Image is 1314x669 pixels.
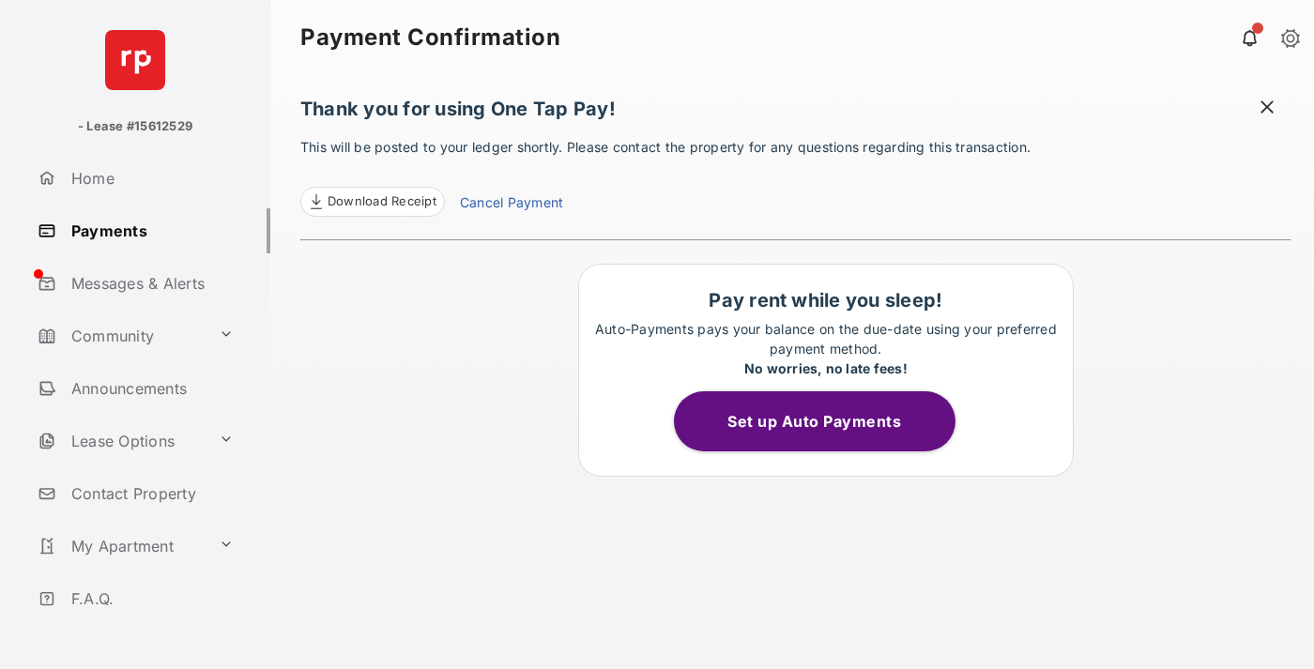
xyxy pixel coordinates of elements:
p: - Lease #15612529 [78,117,192,136]
span: Download Receipt [328,192,436,211]
a: Set up Auto Payments [674,412,978,431]
p: This will be posted to your ledger shortly. Please contact the property for any questions regardi... [300,137,1291,217]
strong: Payment Confirmation [300,26,560,49]
button: Set up Auto Payments [674,391,955,451]
a: F.A.Q. [30,576,270,621]
h1: Thank you for using One Tap Pay! [300,98,1291,129]
a: Download Receipt [300,187,445,217]
a: Contact Property [30,471,270,516]
a: Lease Options [30,418,211,464]
a: Announcements [30,366,270,411]
h1: Pay rent while you sleep! [588,289,1063,312]
p: Auto-Payments pays your balance on the due-date using your preferred payment method. [588,319,1063,378]
a: Messages & Alerts [30,261,270,306]
a: Community [30,313,211,358]
img: svg+xml;base64,PHN2ZyB4bWxucz0iaHR0cDovL3d3dy53My5vcmcvMjAwMC9zdmciIHdpZHRoPSI2NCIgaGVpZ2h0PSI2NC... [105,30,165,90]
a: My Apartment [30,524,211,569]
div: No worries, no late fees! [588,358,1063,378]
a: Payments [30,208,270,253]
a: Cancel Payment [460,192,563,217]
a: Home [30,156,270,201]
